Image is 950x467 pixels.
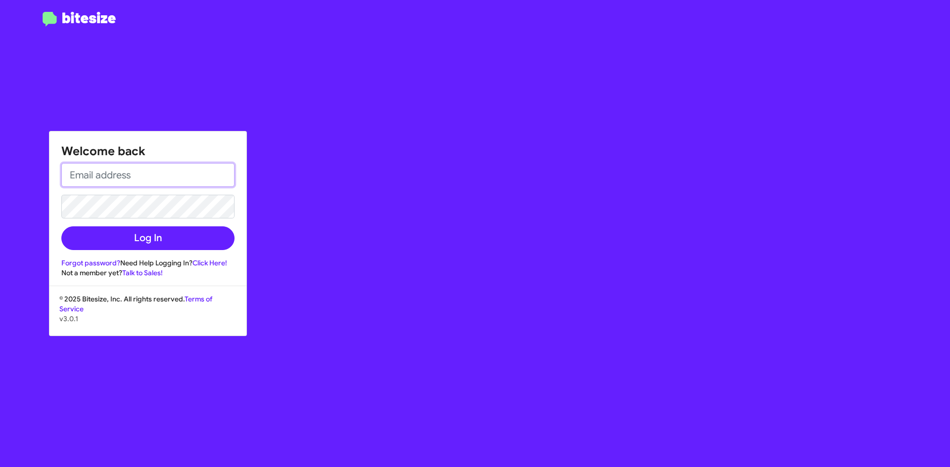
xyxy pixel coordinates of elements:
a: Click Here! [192,258,227,267]
p: v3.0.1 [59,314,237,324]
h1: Welcome back [61,143,235,159]
div: Not a member yet? [61,268,235,278]
input: Email address [61,163,235,187]
button: Log In [61,226,235,250]
a: Talk to Sales! [122,268,163,277]
div: © 2025 Bitesize, Inc. All rights reserved. [49,294,246,336]
div: Need Help Logging In? [61,258,235,268]
a: Forgot password? [61,258,120,267]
